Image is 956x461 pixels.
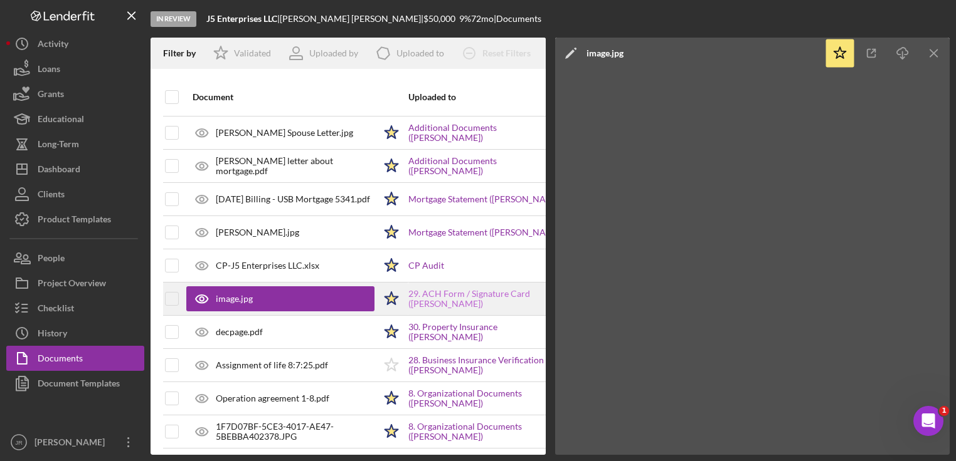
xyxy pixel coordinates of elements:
[913,406,943,436] iframe: Intercom live chat
[6,246,144,271] button: People
[309,48,358,58] div: Uploaded by
[216,360,328,370] div: Assignment of life 8:7:25.pdf
[216,227,299,237] div: [PERSON_NAME].jpg
[408,156,565,176] a: Additional Documents ([PERSON_NAME])
[151,11,196,27] div: In Review
[38,296,74,324] div: Checklist
[494,14,541,24] div: | Documents
[6,157,144,182] button: Dashboard
[408,322,565,342] a: 30. Property Insurance ([PERSON_NAME])
[6,271,144,296] button: Project Overview
[408,388,565,408] a: 8. Organizational Documents ([PERSON_NAME])
[408,422,565,442] a: 8. Organizational Documents ([PERSON_NAME])
[234,48,271,58] div: Validated
[38,207,111,235] div: Product Templates
[396,48,444,58] div: Uploaded to
[216,294,253,304] div: image.jpg
[408,289,565,309] a: 29. ACH Form / Signature Card ([PERSON_NAME])
[6,106,144,132] button: Educational
[38,31,68,60] div: Activity
[38,81,64,110] div: Grants
[408,261,444,271] a: CP Audit
[31,430,113,458] div: [PERSON_NAME]
[38,157,80,185] div: Dashboard
[6,207,144,232] button: Product Templates
[408,194,564,204] a: Mortgage Statement ([PERSON_NAME])
[459,14,471,24] div: 9 %
[38,132,79,160] div: Long-Term
[38,271,106,299] div: Project Overview
[471,14,494,24] div: 72 mo
[6,430,144,455] button: JR[PERSON_NAME]
[6,56,144,81] button: Loans
[38,182,65,210] div: Clients
[38,56,60,85] div: Loans
[6,132,144,157] button: Long-Term
[408,92,565,102] div: Uploaded to
[6,346,144,371] button: Documents
[216,393,329,403] div: Operation agreement 1-8.pdf
[6,321,144,346] button: History
[15,439,23,446] text: JR
[206,14,280,24] div: |
[193,92,374,102] div: Document
[38,106,84,135] div: Educational
[6,296,144,321] button: Checklist
[216,261,319,271] div: CP-J5 Enterprises LLC.xlsx
[216,422,374,442] div: 1F7D07BF-5CE3-4017-AE47-5BEBBA402378.JPG
[6,81,144,106] button: Grants
[163,48,205,58] div: Filter by
[216,156,374,176] div: [PERSON_NAME] letter about mortgage.pdf
[206,13,277,24] b: J5 Enterprises LLC
[216,194,370,204] div: [DATE] Billing - USB Mortgage 5341.pdf
[6,182,144,207] button: Clients
[408,355,565,375] a: 28. Business Insurance Verification ([PERSON_NAME])
[408,123,565,143] a: Additional Documents ([PERSON_NAME])
[6,371,144,396] button: Document Templates
[38,246,65,274] div: People
[454,41,543,66] button: Reset Filters
[482,41,531,66] div: Reset Filters
[38,371,120,399] div: Document Templates
[939,406,949,416] span: 1
[423,14,459,24] div: $50,000
[280,14,423,24] div: [PERSON_NAME] [PERSON_NAME] |
[408,227,564,237] a: Mortgage Statement ([PERSON_NAME])
[38,321,67,349] div: History
[587,48,624,58] div: image.jpg
[216,128,353,138] div: [PERSON_NAME] Spouse Letter.jpg
[38,346,83,374] div: Documents
[216,327,263,337] div: decpage.pdf
[6,31,144,56] button: Activity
